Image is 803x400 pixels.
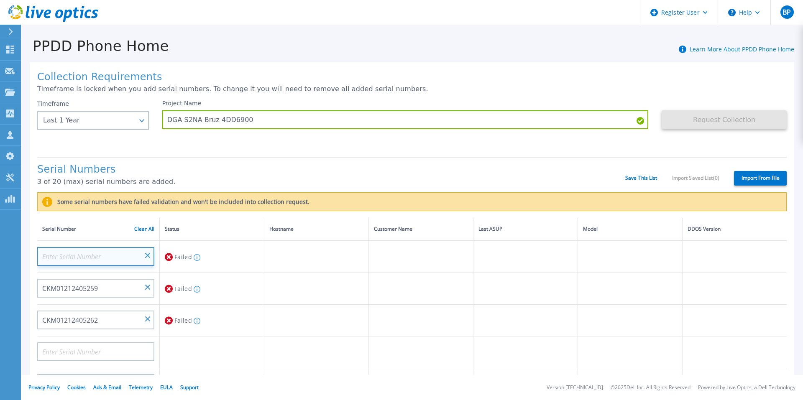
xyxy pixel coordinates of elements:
[473,218,578,241] th: Last ASUP
[264,218,368,241] th: Hostname
[28,384,60,391] a: Privacy Policy
[43,117,134,124] div: Last 1 Year
[37,100,69,107] label: Timeframe
[37,247,154,266] input: Enter Serial Number
[37,374,154,393] input: Enter Serial Number
[37,279,154,298] input: Enter Serial Number
[37,342,154,361] input: Enter Serial Number
[160,218,264,241] th: Status
[160,384,173,391] a: EULA
[162,110,649,129] input: Enter Project Name
[129,384,153,391] a: Telemetry
[734,171,787,186] label: Import From File
[165,313,259,328] div: Failed
[37,164,625,176] h1: Serial Numbers
[578,218,682,241] th: Model
[93,384,121,391] a: Ads & Email
[690,45,794,53] a: Learn More About PPDD Phone Home
[42,224,154,234] div: Serial Number
[52,199,309,205] label: Some serial numbers have failed validation and won't be included into collection request.
[37,178,625,186] p: 3 of 20 (max) serial numbers are added.
[662,110,787,129] button: Request Collection
[698,385,795,390] li: Powered by Live Optics, a Dell Technology
[783,9,791,15] span: BP
[165,249,259,265] div: Failed
[180,384,199,391] a: Support
[37,71,787,83] h1: Collection Requirements
[368,218,473,241] th: Customer Name
[21,38,169,54] h1: PPDD Phone Home
[37,311,154,329] input: Enter Serial Number
[682,218,787,241] th: DDOS Version
[67,384,86,391] a: Cookies
[611,385,690,390] li: © 2025 Dell Inc. All Rights Reserved
[625,175,657,181] a: Save This List
[165,281,259,296] div: Failed
[547,385,603,390] li: Version: [TECHNICAL_ID]
[37,85,787,93] p: Timeframe is locked when you add serial numbers. To change it you will need to remove all added s...
[134,226,154,232] a: Clear All
[162,100,202,106] label: Project Name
